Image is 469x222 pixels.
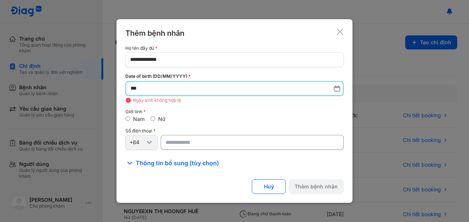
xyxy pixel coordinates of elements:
[136,159,219,167] span: Thông tin bổ sung (tùy chọn)
[158,116,166,122] label: Nữ
[125,46,344,51] div: Họ tên đầy đủ
[133,116,145,122] label: Nam
[129,139,145,146] div: +84
[125,73,344,80] div: Date of birth (DD/MM/YYYY)
[125,97,344,103] div: Ngày sinh không hợp lệ
[125,128,344,133] div: Số điện thoại
[289,179,344,194] button: Thêm bệnh nhân
[252,179,286,194] button: Huỷ
[125,28,184,38] div: Thêm bệnh nhân
[125,109,344,114] div: Giới tính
